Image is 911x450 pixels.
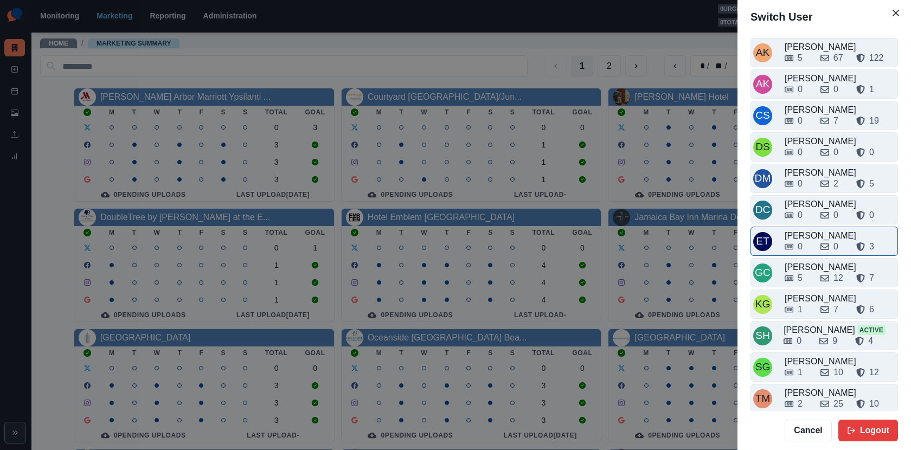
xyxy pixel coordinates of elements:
[755,354,771,380] div: Sarah Gleason
[755,260,771,286] div: Gizelle Carlos
[833,177,838,190] div: 2
[833,52,843,65] div: 67
[755,323,770,349] div: Sara Haas
[785,229,895,242] div: [PERSON_NAME]
[857,325,886,335] span: Active
[785,104,895,117] div: [PERSON_NAME]
[785,166,895,179] div: [PERSON_NAME]
[833,240,838,253] div: 0
[798,303,803,316] div: 1
[833,209,838,222] div: 0
[869,397,879,410] div: 10
[833,397,843,410] div: 25
[833,303,838,316] div: 7
[755,291,771,317] div: Katrina Gallardo
[869,366,879,379] div: 12
[785,261,895,274] div: [PERSON_NAME]
[833,146,838,159] div: 0
[785,41,895,54] div: [PERSON_NAME]
[755,197,771,223] div: David Colangelo
[869,272,874,285] div: 7
[756,71,770,97] div: Alicia Kalogeropoulos
[784,324,895,337] div: [PERSON_NAME]
[798,272,803,285] div: 5
[887,4,904,22] button: Close
[785,355,895,368] div: [PERSON_NAME]
[833,83,838,96] div: 0
[833,366,843,379] div: 10
[755,102,770,128] div: Crizalyn Servida
[798,177,803,190] div: 0
[798,52,803,65] div: 5
[798,240,803,253] div: 0
[785,292,895,305] div: [PERSON_NAME]
[833,114,838,127] div: 7
[756,228,769,254] div: Emily Tanedo
[869,240,874,253] div: 3
[869,146,874,159] div: 0
[869,114,879,127] div: 19
[785,198,895,211] div: [PERSON_NAME]
[798,397,803,410] div: 2
[869,52,884,65] div: 122
[832,335,837,348] div: 9
[785,72,895,85] div: [PERSON_NAME]
[838,420,898,441] button: Logout
[785,387,895,400] div: [PERSON_NAME]
[755,385,771,412] div: Tony Manalo
[785,420,831,441] button: Cancel
[785,135,895,148] div: [PERSON_NAME]
[869,177,874,190] div: 5
[797,335,801,348] div: 0
[869,209,874,222] div: 0
[798,114,803,127] div: 0
[833,272,843,285] div: 12
[869,83,874,96] div: 1
[798,366,803,379] div: 1
[868,335,873,348] div: 4
[798,209,803,222] div: 0
[756,40,770,66] div: Alex Kalogeropoulos
[755,165,771,191] div: Darwin Manalo
[798,146,803,159] div: 0
[869,303,874,316] div: 6
[755,134,770,160] div: Dakota Saunders
[798,83,803,96] div: 0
